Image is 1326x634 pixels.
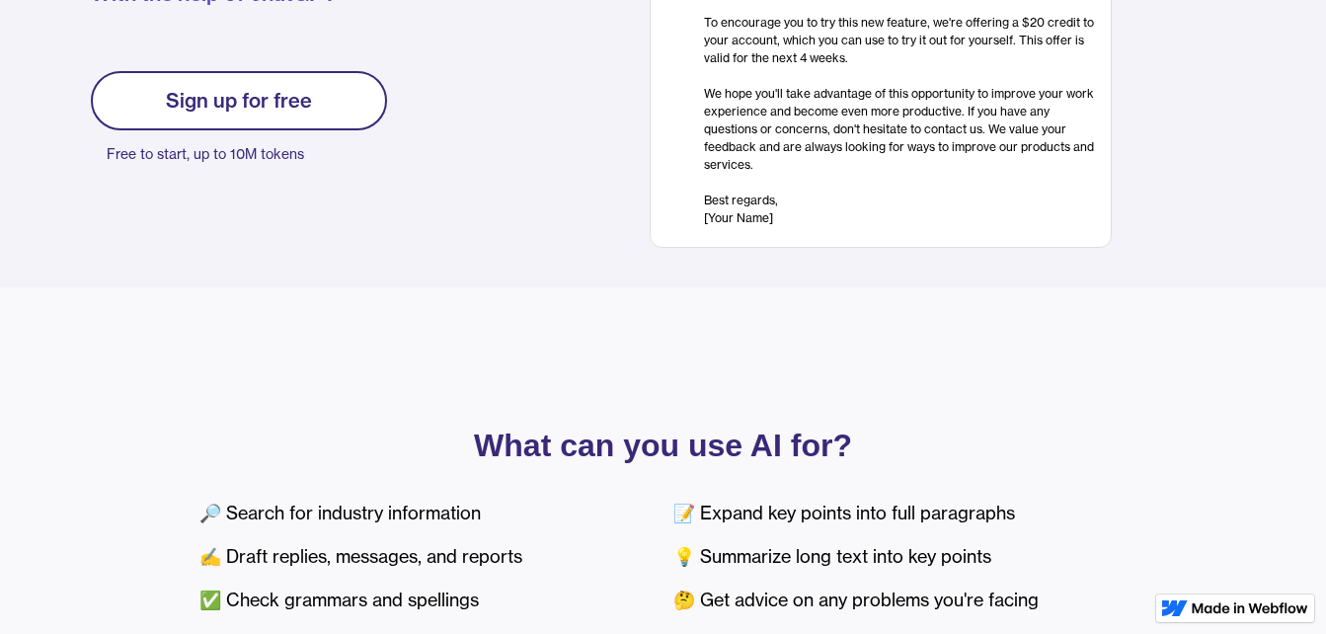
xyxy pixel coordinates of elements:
a: Sign up for free [91,71,387,130]
img: Made in Webflow [1192,602,1308,614]
p: What can you use AI for? [199,432,1128,459]
div: Sign up for free [166,89,312,113]
p: Free to start, up to 10M tokens [107,140,387,168]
